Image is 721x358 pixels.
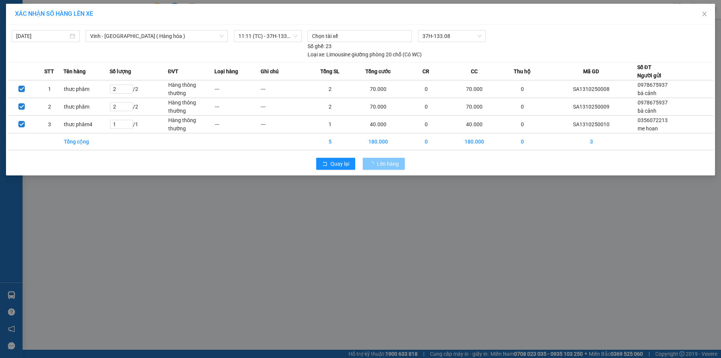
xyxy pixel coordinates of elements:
div: 23 [308,42,332,50]
span: Vinh - Hà Nội ( Hàng hóa ) [90,30,223,42]
td: --- [214,116,261,133]
td: 0 [499,98,546,116]
span: 0978675937 [638,100,668,106]
td: 1 [307,116,353,133]
td: 40.000 [353,116,403,133]
span: Loại xe: [308,50,325,59]
td: Hàng thông thường [168,98,214,116]
span: XÁC NHẬN SỐ HÀNG LÊN XE [15,10,93,17]
td: thưc phâm [63,80,110,98]
td: Hàng thông thường [168,116,214,133]
td: 1 [36,80,63,98]
td: Hàng thông thường [168,80,214,98]
span: Số lượng [110,67,131,76]
td: 0 [403,133,449,150]
input: 13/10/2025 [16,32,68,40]
td: --- [261,116,307,133]
span: Tổng SL [320,67,339,76]
td: --- [261,98,307,116]
td: --- [261,80,307,98]
td: 3 [546,133,637,150]
td: 70.000 [353,98,403,116]
span: CC [471,67,478,76]
button: Close [694,4,715,25]
td: 70.000 [449,80,499,98]
span: Tên hàng [63,67,86,76]
span: bà cảnh [638,90,656,96]
span: me hoan [638,125,658,131]
span: Mã GD [583,67,599,76]
span: 37H-133.08 [422,30,481,42]
td: thưc phâm [63,98,110,116]
span: CR [422,67,429,76]
span: ĐVT [168,67,178,76]
td: 40.000 [449,116,499,133]
span: loading [369,161,377,166]
td: / 2 [110,98,168,116]
span: close [701,11,707,17]
td: --- [214,98,261,116]
span: Thu hộ [514,67,531,76]
td: 0 [499,80,546,98]
span: 0978675937 [638,82,668,88]
span: down [219,34,224,38]
td: --- [214,80,261,98]
td: 0 [499,116,546,133]
td: 2 [36,98,63,116]
span: Loại hàng [214,67,238,76]
td: 0 [403,80,449,98]
td: 0 [403,116,449,133]
div: Số ĐT Người gửi [637,63,661,80]
button: rollbackQuay lại [316,158,355,170]
td: 70.000 [353,80,403,98]
td: 70.000 [449,98,499,116]
td: 2 [307,98,353,116]
div: Limousine giường phòng 20 chỗ (Có WC) [308,50,422,59]
span: Quay lại [330,160,349,168]
td: Tổng cộng [63,133,110,150]
span: Số ghế: [308,42,324,50]
td: 3 [36,116,63,133]
span: bà cảnh [638,108,656,114]
span: STT [44,67,54,76]
span: rollback [322,161,327,167]
td: thưc phâm4 [63,116,110,133]
td: SA1310250008 [546,80,637,98]
td: 5 [307,133,353,150]
span: 0356072213 [638,117,668,123]
span: Tổng cước [365,67,391,76]
td: / 1 [110,116,168,133]
td: / 2 [110,80,168,98]
td: SA1310250009 [546,98,637,116]
td: 180.000 [353,133,403,150]
td: 0 [403,98,449,116]
td: SA1310250010 [546,116,637,133]
td: 0 [499,133,546,150]
span: 11:11 (TC) - 37H-133.08 [238,30,297,42]
span: Lên hàng [377,160,399,168]
button: Lên hàng [363,158,405,170]
td: 2 [307,80,353,98]
td: 180.000 [449,133,499,150]
span: Ghi chú [261,67,279,76]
